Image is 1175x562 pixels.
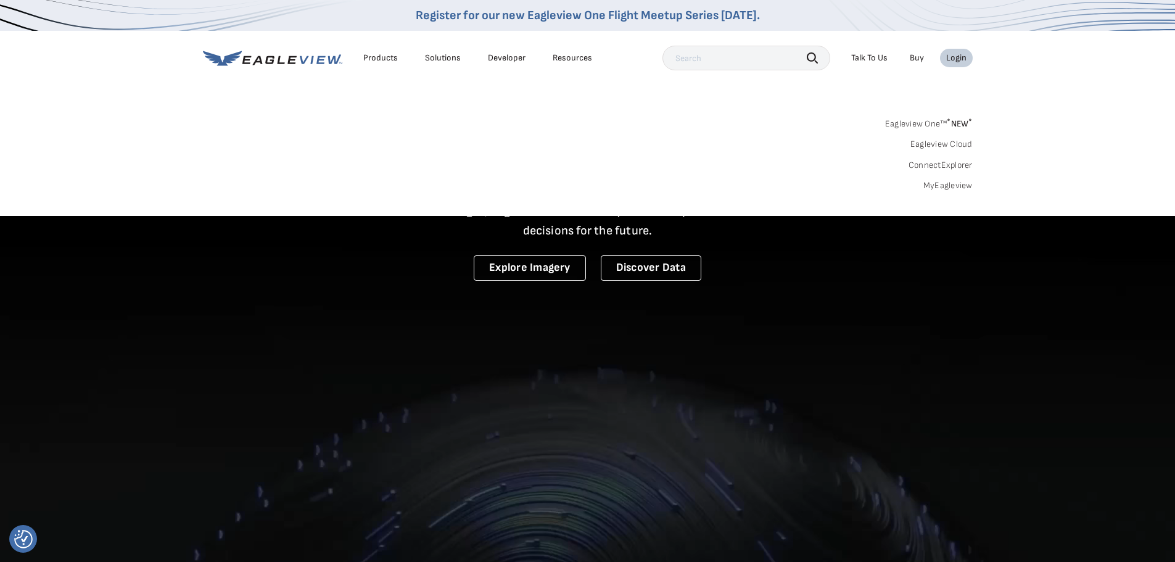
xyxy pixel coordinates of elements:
a: Eagleview One™*NEW* [885,115,973,129]
a: Discover Data [601,255,701,281]
div: Talk To Us [851,52,888,64]
a: Explore Imagery [474,255,586,281]
a: Buy [910,52,924,64]
a: Register for our new Eagleview One Flight Meetup Series [DATE]. [416,8,760,23]
a: MyEagleview [923,180,973,191]
div: Login [946,52,967,64]
div: Solutions [425,52,461,64]
a: ConnectExplorer [909,160,973,171]
input: Search [662,46,830,70]
a: Eagleview Cloud [910,139,973,150]
div: Resources [553,52,592,64]
div: Products [363,52,398,64]
img: Revisit consent button [14,530,33,548]
a: Developer [488,52,526,64]
span: NEW [947,118,972,129]
button: Consent Preferences [14,530,33,548]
